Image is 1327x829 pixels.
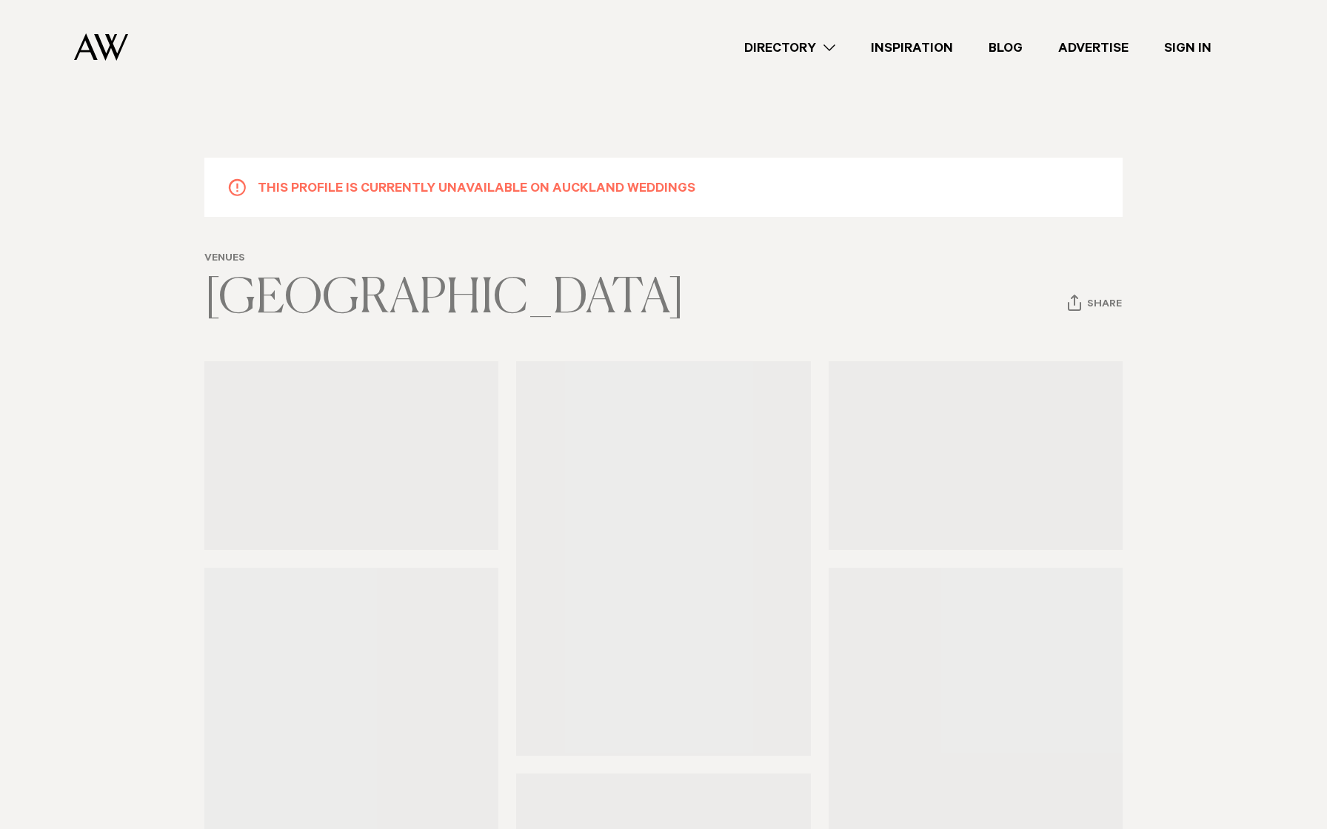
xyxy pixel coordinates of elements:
[726,38,853,58] a: Directory
[74,33,128,61] img: Auckland Weddings Logo
[971,38,1040,58] a: Blog
[1146,38,1229,58] a: Sign In
[258,178,695,197] h5: This profile is currently unavailable on Auckland Weddings
[853,38,971,58] a: Inspiration
[1040,38,1146,58] a: Advertise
